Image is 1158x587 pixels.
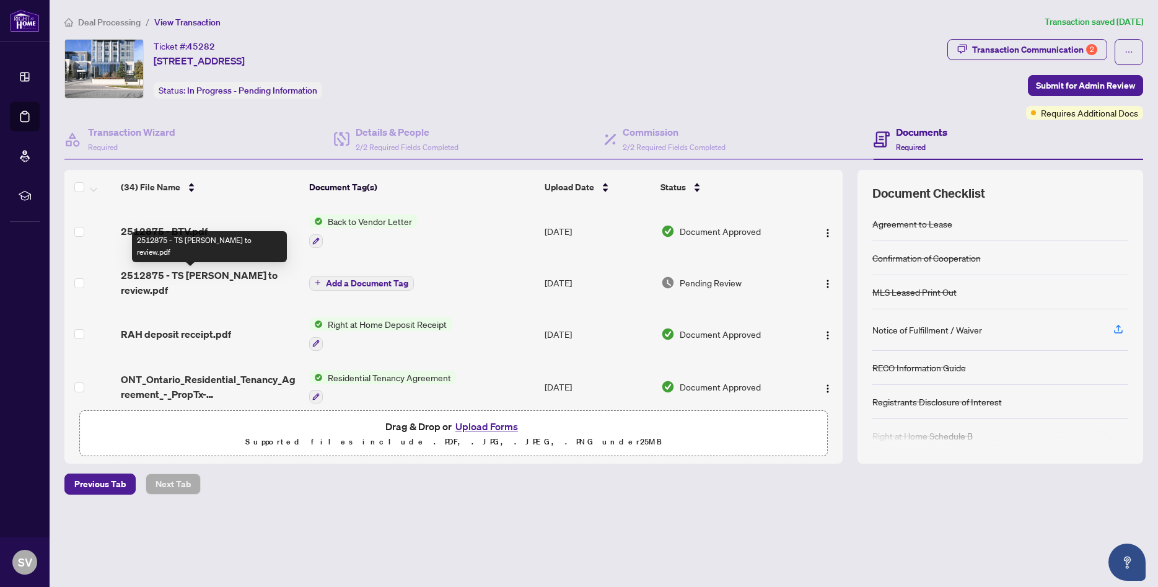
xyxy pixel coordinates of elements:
[323,214,417,228] span: Back to Vendor Letter
[540,205,656,258] td: [DATE]
[323,317,452,331] span: Right at Home Deposit Receipt
[154,39,215,53] div: Ticket #:
[121,180,180,194] span: (34) File Name
[154,17,221,28] span: View Transaction
[132,231,287,262] div: 2512875 - TS [PERSON_NAME] to review.pdf
[896,125,947,139] h4: Documents
[680,380,761,394] span: Document Approved
[187,41,215,52] span: 45282
[154,53,245,68] span: [STREET_ADDRESS]
[818,377,838,397] button: Logo
[1028,75,1143,96] button: Submit for Admin Review
[1041,106,1138,120] span: Requires Additional Docs
[680,276,742,289] span: Pending Review
[309,214,417,248] button: Status IconBack to Vendor Letter
[309,317,323,331] img: Status Icon
[680,327,761,341] span: Document Approved
[661,224,675,238] img: Document Status
[872,217,952,231] div: Agreement to Lease
[80,411,827,457] span: Drag & Drop orUpload FormsSupported files include .PDF, .JPG, .JPEG, .PNG under25MB
[540,258,656,307] td: [DATE]
[1108,544,1146,581] button: Open asap
[309,214,323,228] img: Status Icon
[818,221,838,241] button: Logo
[65,40,143,98] img: IMG-E12301712_1.jpg
[872,395,1002,408] div: Registrants Disclosure of Interest
[121,268,299,298] span: 2512875 - TS [PERSON_NAME] to review.pdf
[187,85,317,96] span: In Progress - Pending Information
[121,327,231,342] span: RAH deposit receipt.pdf
[661,327,675,341] img: Document Status
[88,125,175,139] h4: Transaction Wizard
[146,474,201,495] button: Next Tab
[823,384,833,394] img: Logo
[896,143,926,152] span: Required
[315,280,321,286] span: plus
[540,361,656,414] td: [DATE]
[74,474,126,494] span: Previous Tab
[452,418,522,435] button: Upload Forms
[623,143,726,152] span: 2/2 Required Fields Completed
[64,18,73,27] span: home
[872,251,981,265] div: Confirmation of Cooperation
[540,307,656,361] td: [DATE]
[78,17,141,28] span: Deal Processing
[356,143,458,152] span: 2/2 Required Fields Completed
[823,228,833,238] img: Logo
[680,224,761,238] span: Document Approved
[823,279,833,289] img: Logo
[309,371,323,384] img: Status Icon
[545,180,594,194] span: Upload Date
[623,125,726,139] h4: Commission
[309,275,414,291] button: Add a Document Tag
[309,371,456,404] button: Status IconResidential Tenancy Agreement
[121,372,299,402] span: ONT_Ontario_Residential_Tenancy_Agreement_-_PropTx-[PERSON_NAME]-1.pdf
[872,361,966,374] div: RECO Information Guide
[64,474,136,495] button: Previous Tab
[121,224,208,239] span: 2512875 - BTV.pdf
[10,9,40,32] img: logo
[146,15,149,29] li: /
[87,435,820,449] p: Supported files include .PDF, .JPG, .JPEG, .PNG under 25 MB
[1086,44,1097,55] div: 2
[660,180,686,194] span: Status
[818,324,838,344] button: Logo
[661,380,675,394] img: Document Status
[872,285,957,299] div: MLS Leased Print Out
[304,170,540,205] th: Document Tag(s)
[872,323,982,337] div: Notice of Fulfillment / Waiver
[1045,15,1143,29] article: Transaction saved [DATE]
[1036,76,1135,95] span: Submit for Admin Review
[309,317,452,351] button: Status IconRight at Home Deposit Receipt
[972,40,1097,60] div: Transaction Communication
[88,143,118,152] span: Required
[356,125,458,139] h4: Details & People
[326,279,408,288] span: Add a Document Tag
[154,82,322,99] div: Status:
[18,554,32,571] span: SV
[385,418,522,435] span: Drag & Drop or
[872,185,985,202] span: Document Checklist
[309,276,414,291] button: Add a Document Tag
[818,273,838,293] button: Logo
[947,39,1107,60] button: Transaction Communication2
[661,276,675,289] img: Document Status
[116,170,304,205] th: (34) File Name
[823,330,833,340] img: Logo
[1125,48,1133,56] span: ellipsis
[656,170,801,205] th: Status
[323,371,456,384] span: Residential Tenancy Agreement
[540,170,656,205] th: Upload Date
